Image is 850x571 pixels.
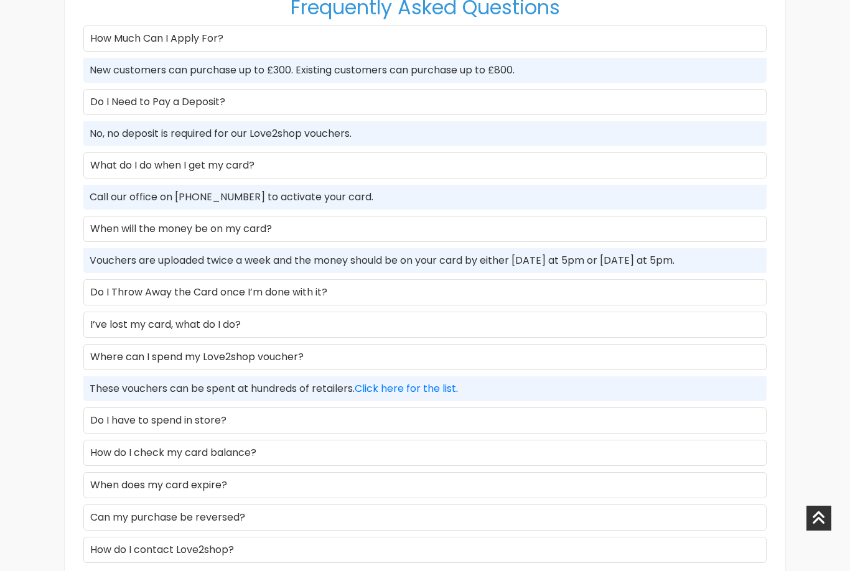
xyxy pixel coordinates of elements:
[355,381,456,396] a: Click here for the list
[83,440,767,466] div: How do I check my card balance?
[83,216,767,242] div: When will the money be on my card?
[83,152,767,179] div: What do I do when I get my card?
[83,58,767,83] div: New customers can purchase up to £300. Existing customers can purchase up to £800.
[83,89,767,115] div: Do I Need to Pay a Deposit?
[83,504,767,531] div: Can my purchase be reversed?
[83,376,767,401] div: These vouchers can be spent at hundreds of retailers. .
[83,472,767,498] div: When does my card expire?
[83,537,767,563] div: How do I contact Love2shop?
[83,248,767,273] div: Vouchers are uploaded twice a week and the money should be on your card by either [DATE] at 5pm o...
[83,279,767,305] div: Do I Throw Away the Card once I’m done with it?
[83,312,767,338] div: I’ve lost my card, what do I do?
[83,26,767,52] div: How Much Can I Apply For?
[83,407,767,434] div: Do I have to spend in store?
[83,185,767,210] div: Call our office on [PHONE_NUMBER] to activate your card.
[83,344,767,370] div: Where can I spend my Love2shop voucher?
[83,121,767,146] div: No, no deposit is required for our Love2shop vouchers.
